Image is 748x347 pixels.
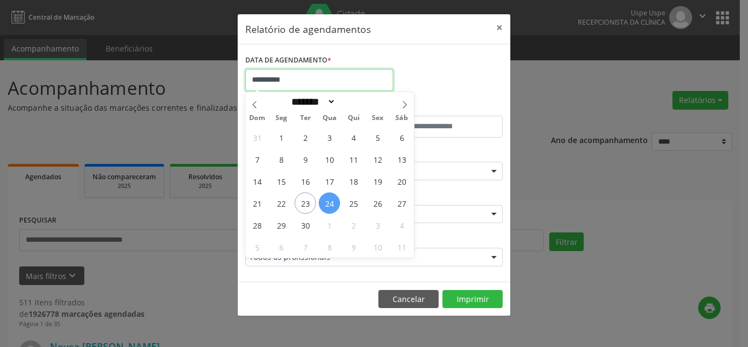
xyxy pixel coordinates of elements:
[319,214,340,236] span: Outubro 1, 2025
[271,236,292,258] span: Outubro 6, 2025
[319,192,340,214] span: Setembro 24, 2025
[271,127,292,148] span: Setembro 1, 2025
[246,192,268,214] span: Setembro 21, 2025
[246,170,268,192] span: Setembro 14, 2025
[246,149,268,170] span: Setembro 7, 2025
[295,149,316,170] span: Setembro 9, 2025
[367,236,388,258] span: Outubro 10, 2025
[246,214,268,236] span: Setembro 28, 2025
[271,192,292,214] span: Setembro 22, 2025
[391,192,412,214] span: Setembro 27, 2025
[367,149,388,170] span: Setembro 12, 2025
[271,214,292,236] span: Setembro 29, 2025
[295,127,316,148] span: Setembro 2, 2025
[343,127,364,148] span: Setembro 4, 2025
[287,96,336,107] select: Month
[367,214,388,236] span: Outubro 3, 2025
[343,236,364,258] span: Outubro 9, 2025
[295,170,316,192] span: Setembro 16, 2025
[377,99,503,116] label: ATÉ
[245,22,371,36] h5: Relatório de agendamentos
[391,149,412,170] span: Setembro 13, 2025
[295,214,316,236] span: Setembro 30, 2025
[391,214,412,236] span: Outubro 4, 2025
[367,192,388,214] span: Setembro 26, 2025
[246,127,268,148] span: Agosto 31, 2025
[295,192,316,214] span: Setembro 23, 2025
[342,115,366,122] span: Qui
[343,149,364,170] span: Setembro 11, 2025
[343,170,364,192] span: Setembro 18, 2025
[294,115,318,122] span: Ter
[391,236,412,258] span: Outubro 11, 2025
[269,115,294,122] span: Seg
[319,149,340,170] span: Setembro 10, 2025
[245,52,331,69] label: DATA DE AGENDAMENTO
[366,115,390,122] span: Sex
[319,170,340,192] span: Setembro 17, 2025
[442,290,503,309] button: Imprimir
[271,149,292,170] span: Setembro 8, 2025
[319,127,340,148] span: Setembro 3, 2025
[295,236,316,258] span: Outubro 7, 2025
[336,96,372,107] input: Year
[367,170,388,192] span: Setembro 19, 2025
[488,14,510,41] button: Close
[319,236,340,258] span: Outubro 8, 2025
[367,127,388,148] span: Setembro 5, 2025
[245,115,269,122] span: Dom
[391,127,412,148] span: Setembro 6, 2025
[343,214,364,236] span: Outubro 2, 2025
[271,170,292,192] span: Setembro 15, 2025
[318,115,342,122] span: Qua
[343,192,364,214] span: Setembro 25, 2025
[391,170,412,192] span: Setembro 20, 2025
[246,236,268,258] span: Outubro 5, 2025
[390,115,414,122] span: Sáb
[378,290,439,309] button: Cancelar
